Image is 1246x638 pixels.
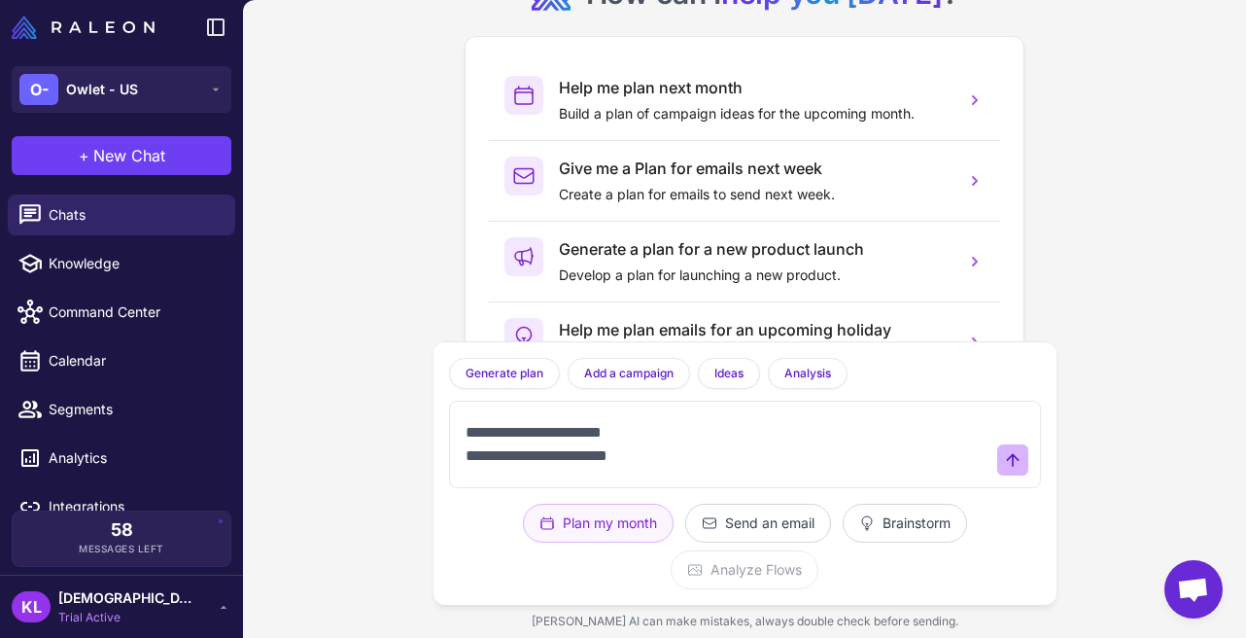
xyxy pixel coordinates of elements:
span: Knowledge [49,253,220,274]
a: Integrations [8,486,235,527]
span: Command Center [49,301,220,323]
span: Add a campaign [584,365,674,382]
span: Ideas [714,365,744,382]
img: Raleon Logo [12,16,155,39]
span: Analysis [784,365,831,382]
span: Calendar [49,350,220,372]
button: Send an email [685,504,831,543]
span: Chats [49,204,220,226]
h3: Help me plan next month [559,76,950,99]
span: Trial Active [58,609,194,626]
p: Develop a plan for launching a new product. [559,265,950,286]
span: Integrations [49,496,220,517]
span: 58 [111,521,133,539]
a: Segments [8,389,235,430]
button: +New Chat [12,136,231,175]
span: New Chat [93,144,165,167]
h3: Generate a plan for a new product launch [559,237,950,261]
span: Segments [49,399,220,420]
div: KL [12,591,51,622]
button: Analyze Flows [671,550,818,589]
p: Build a plan of campaign ideas for the upcoming month. [559,103,950,124]
div: [PERSON_NAME] AI can make mistakes, always double check before sending. [433,605,1056,638]
button: Add a campaign [568,358,690,389]
a: Command Center [8,292,235,333]
span: Generate plan [466,365,543,382]
span: + [79,144,89,167]
span: [DEMOGRAPHIC_DATA][PERSON_NAME] [58,587,194,609]
span: Messages Left [79,542,164,556]
a: Chats [8,195,235,235]
h3: Help me plan emails for an upcoming holiday [559,318,950,341]
div: O- [19,74,58,105]
button: O-Owlet - US [12,66,231,113]
button: Plan my month [523,504,674,543]
a: Calendar [8,340,235,381]
h3: Give me a Plan for emails next week [559,157,950,180]
p: Create a plan for emails to send next week. [559,184,950,205]
span: Analytics [49,447,220,469]
span: Owlet - US [66,79,138,100]
button: Analysis [768,358,848,389]
button: Generate plan [449,358,560,389]
a: Analytics [8,438,235,478]
button: Ideas [698,358,760,389]
a: Knowledge [8,243,235,284]
a: Open chat [1164,560,1223,619]
button: Brainstorm [843,504,967,543]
